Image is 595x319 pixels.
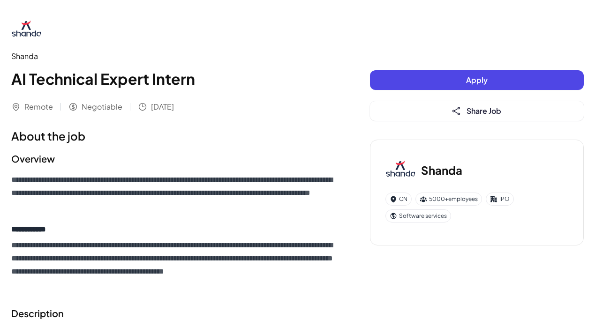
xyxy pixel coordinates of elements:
[11,51,332,62] div: Shanda
[11,67,332,90] h1: AI Technical Expert Intern
[385,155,415,185] img: Sh
[466,75,488,85] span: Apply
[385,193,412,206] div: CN
[82,101,122,112] span: Negotiable
[11,152,332,166] h2: Overview
[11,15,41,45] img: Sh
[370,70,584,90] button: Apply
[385,209,451,223] div: Software services
[151,101,174,112] span: [DATE]
[486,193,514,206] div: IPO
[421,162,462,178] h3: Shanda
[11,127,332,144] h1: About the job
[24,101,53,112] span: Remote
[467,106,501,116] span: Share Job
[415,193,482,206] div: 5000+ employees
[370,101,584,121] button: Share Job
